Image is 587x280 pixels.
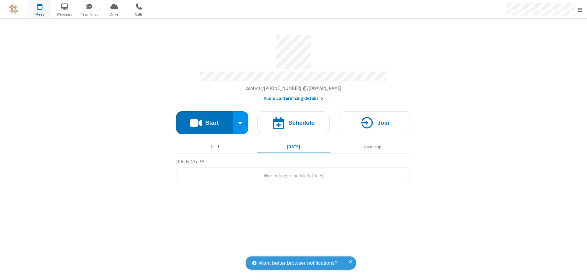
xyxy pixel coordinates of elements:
[176,159,205,164] span: [DATE] 4:37 PM
[53,12,76,17] span: Webinars
[264,95,323,102] button: Audio conferencing details
[257,141,330,153] button: [DATE]
[377,120,389,126] h4: Join
[335,141,409,153] button: Upcoming
[264,173,323,179] span: No meetings scheduled [DATE]
[127,12,150,17] span: Calls
[257,111,330,134] button: Schedule
[103,12,126,17] span: Drive
[176,30,411,102] section: Account details
[259,259,338,267] span: Want better browser notifications?
[572,264,582,276] iframe: Chat
[205,120,219,126] h4: Start
[176,158,411,184] section: Today's Meetings
[9,5,18,14] img: QA Selenium DO NOT DELETE OR CHANGE
[176,111,233,134] button: Start
[339,111,411,134] button: Join
[288,120,315,126] h4: Schedule
[233,111,249,134] div: Start conference options
[179,141,252,153] button: Past
[28,12,51,17] span: Meet
[78,12,101,17] span: Team Chat
[246,85,341,92] button: Copy my meeting room linkCopy my meeting room link
[246,85,341,91] span: Copy my meeting room link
